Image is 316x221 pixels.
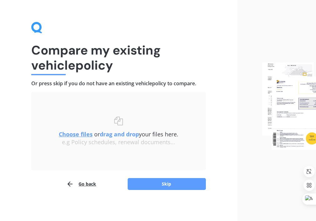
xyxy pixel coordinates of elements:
button: Go back [66,178,96,190]
button: Skip [128,178,206,190]
h1: Compare my existing vehicle policy [31,43,206,73]
span: or your files here. [59,130,178,138]
h4: Or press skip if you do not have an existing vehicle policy to compare. [31,80,206,87]
b: drag and drop [100,130,139,138]
u: Choose files [59,130,93,138]
div: e.g Policy schedules, renewal documents... [44,139,193,146]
